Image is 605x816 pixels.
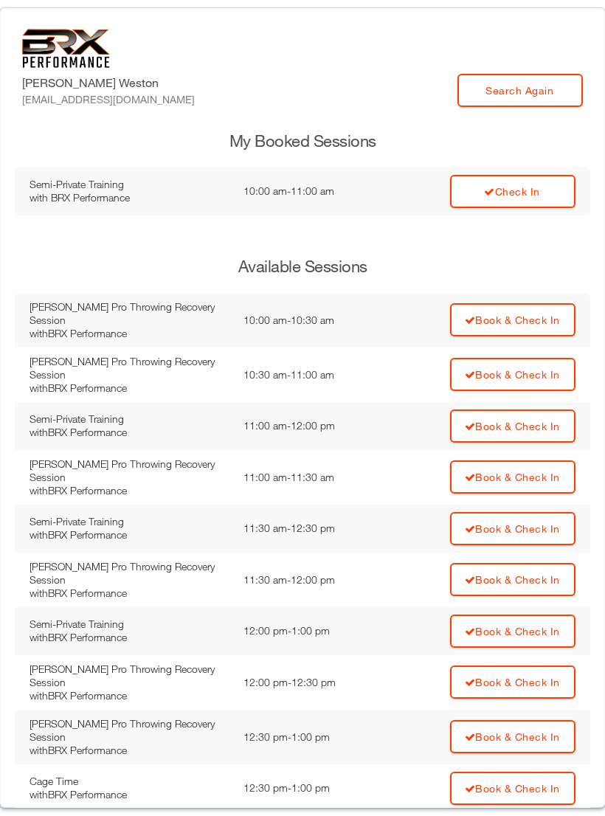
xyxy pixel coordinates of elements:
div: with BRX Performance [30,191,229,204]
h3: Available Sessions [15,255,590,278]
a: Book & Check In [450,303,575,336]
div: with BRX Performance [30,689,229,702]
td: 11:00 am - 11:30 am [236,450,385,505]
label: [PERSON_NAME] Weston [22,74,195,107]
a: Book & Check In [450,358,575,391]
div: with BRX Performance [30,528,229,542]
td: 10:30 am - 11:00 am [236,348,385,402]
a: Search Again [457,74,583,107]
div: [PERSON_NAME] Pro Throwing Recovery Session [30,717,229,744]
div: Semi-Private Training [30,618,229,631]
div: Semi-Private Training [30,515,229,528]
td: 12:30 pm - 1:00 pm [236,764,385,812]
td: 11:00 am - 12:00 pm [236,402,385,450]
div: with BRX Performance [30,788,229,801]
a: Book & Check In [450,615,575,648]
div: [PERSON_NAME] Pro Throwing Recovery Session [30,560,229,587]
td: 10:00 am - 11:00 am [236,167,384,215]
div: with BRX Performance [30,327,229,340]
a: Book & Check In [450,409,575,443]
td: 11:30 am - 12:00 pm [236,553,385,607]
div: with BRX Performance [30,744,229,757]
a: Book & Check In [450,720,575,753]
div: with BRX Performance [30,587,229,600]
div: [EMAIL_ADDRESS][DOMAIN_NAME] [22,91,195,107]
div: [PERSON_NAME] Pro Throwing Recovery Session [30,663,229,689]
td: 12:00 pm - 12:30 pm [236,655,385,710]
div: [PERSON_NAME] Pro Throwing Recovery Session [30,457,229,484]
td: 10:00 am - 10:30 am [236,293,385,348]
div: [PERSON_NAME] Pro Throwing Recovery Session [30,355,229,381]
h3: My Booked Sessions [15,130,590,153]
td: 12:00 pm - 1:00 pm [236,607,385,655]
a: Book & Check In [450,665,575,699]
div: Semi-Private Training [30,412,229,426]
div: with BRX Performance [30,426,229,439]
a: Check In [450,175,575,208]
img: 6f7da32581c89ca25d665dc3aae533e4f14fe3ef_original.svg [22,29,110,68]
a: Book & Check In [450,563,575,596]
div: with BRX Performance [30,484,229,497]
a: Book & Check In [450,512,575,545]
a: Book & Check In [450,772,575,805]
a: Book & Check In [450,460,575,494]
div: Cage Time [30,775,229,788]
div: with BRX Performance [30,631,229,644]
div: Semi-Private Training [30,178,229,191]
div: [PERSON_NAME] Pro Throwing Recovery Session [30,300,229,327]
td: 12:30 pm - 1:00 pm [236,710,385,764]
td: 11:30 am - 12:30 pm [236,505,385,553]
div: with BRX Performance [30,381,229,395]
